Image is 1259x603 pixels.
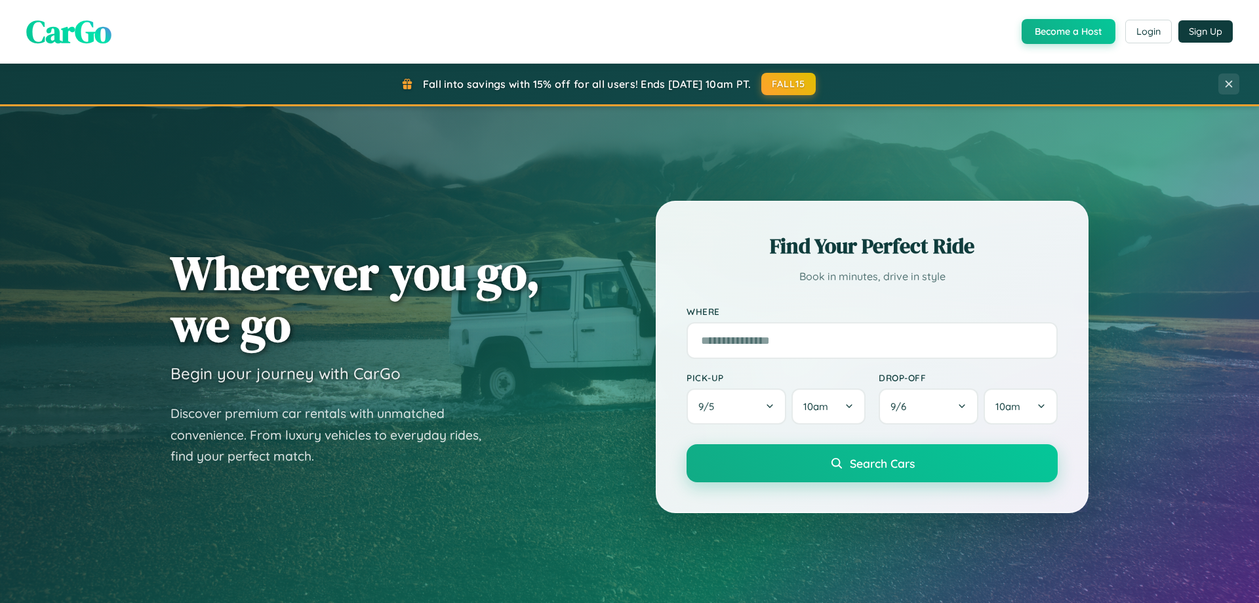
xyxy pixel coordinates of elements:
[687,388,786,425] button: 9/5
[687,444,1058,482] button: Search Cars
[995,400,1020,413] span: 10am
[879,372,1058,383] label: Drop-off
[850,456,915,470] span: Search Cars
[890,400,913,413] span: 9 / 6
[1022,19,1115,44] button: Become a Host
[984,388,1058,425] button: 10am
[791,388,866,425] button: 10am
[1178,20,1233,43] button: Sign Up
[687,267,1058,286] p: Book in minutes, drive in style
[423,77,751,91] span: Fall into savings with 15% off for all users! Ends [DATE] 10am PT.
[26,10,111,53] span: CarGo
[170,364,401,383] h3: Begin your journey with CarGo
[761,73,816,95] button: FALL15
[1125,20,1172,43] button: Login
[687,232,1058,260] h2: Find Your Perfect Ride
[687,372,866,383] label: Pick-up
[879,388,978,425] button: 9/6
[687,306,1058,317] label: Where
[698,400,721,413] span: 9 / 5
[170,247,540,350] h1: Wherever you go, we go
[803,400,828,413] span: 10am
[170,403,498,467] p: Discover premium car rentals with unmatched convenience. From luxury vehicles to everyday rides, ...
